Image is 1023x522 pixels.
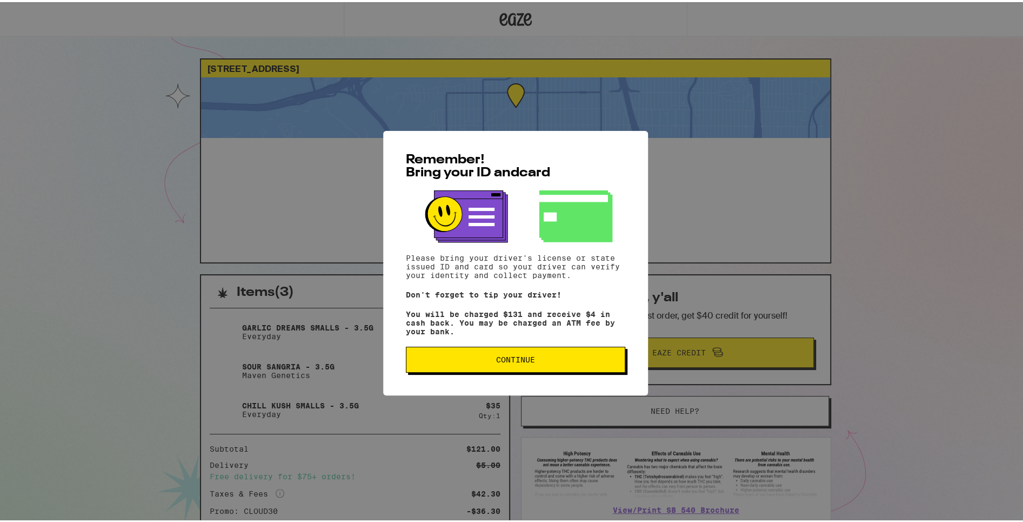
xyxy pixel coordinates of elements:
[496,354,535,361] span: Continue
[406,288,625,297] p: Don't forget to tip your driver!
[406,345,625,371] button: Continue
[406,252,625,277] p: Please bring your driver's license or state issued ID and card so your driver can verify your ide...
[406,151,550,177] span: Remember! Bring your ID and card
[406,308,625,334] p: You will be charged $131 and receive $4 in cash back. You may be charged an ATM fee by your bank.
[6,8,78,16] span: Hi. Need any help?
